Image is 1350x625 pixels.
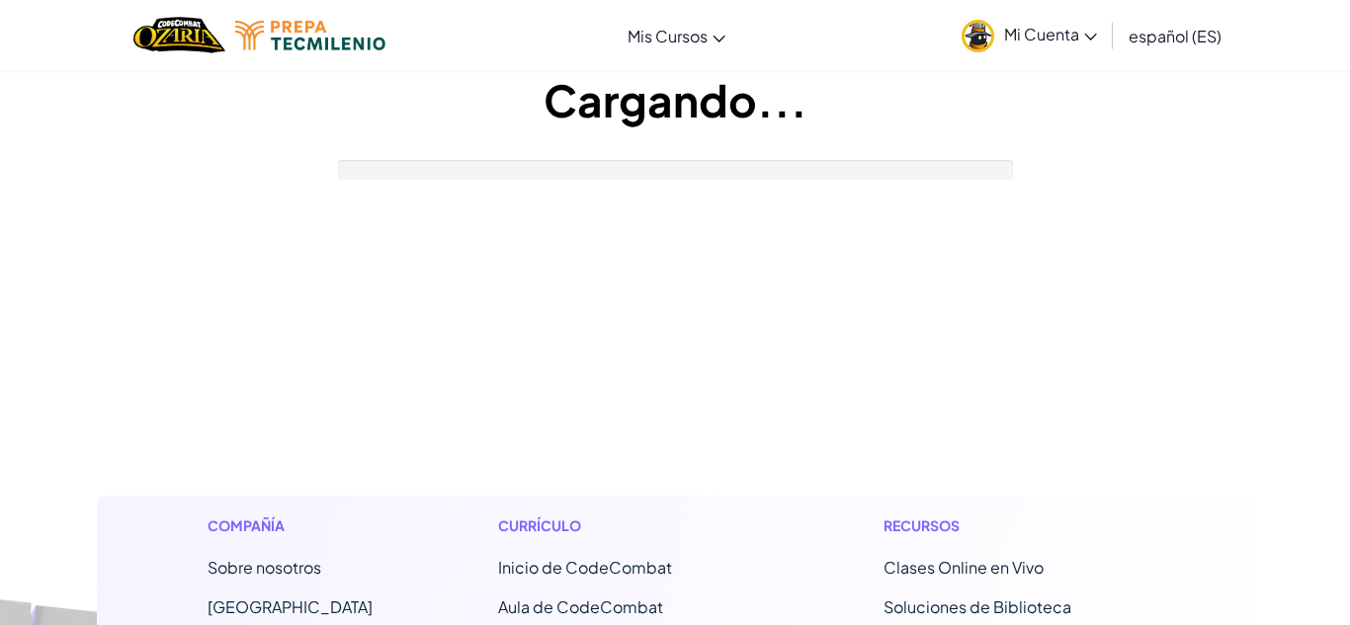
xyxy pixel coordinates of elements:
[208,557,321,578] a: Sobre nosotros
[133,15,225,55] img: Home
[1004,24,1097,44] span: Mi Cuenta
[884,515,1143,536] h1: Recursos
[498,515,758,536] h1: Currículo
[952,4,1107,66] a: Mi Cuenta
[235,21,385,50] img: Tecmilenio logo
[618,9,735,62] a: Mis Cursos
[133,15,225,55] a: Ozaria by CodeCombat logo
[962,20,994,52] img: avatar
[884,596,1071,617] a: Soluciones de Biblioteca
[1129,26,1222,46] span: español (ES)
[208,515,373,536] h1: Compañía
[628,26,708,46] span: Mis Cursos
[498,596,663,617] a: Aula de CodeCombat
[208,596,373,617] a: [GEOGRAPHIC_DATA]
[1119,9,1231,62] a: español (ES)
[498,557,672,578] span: Inicio de CodeCombat
[884,557,1044,578] a: Clases Online en Vivo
